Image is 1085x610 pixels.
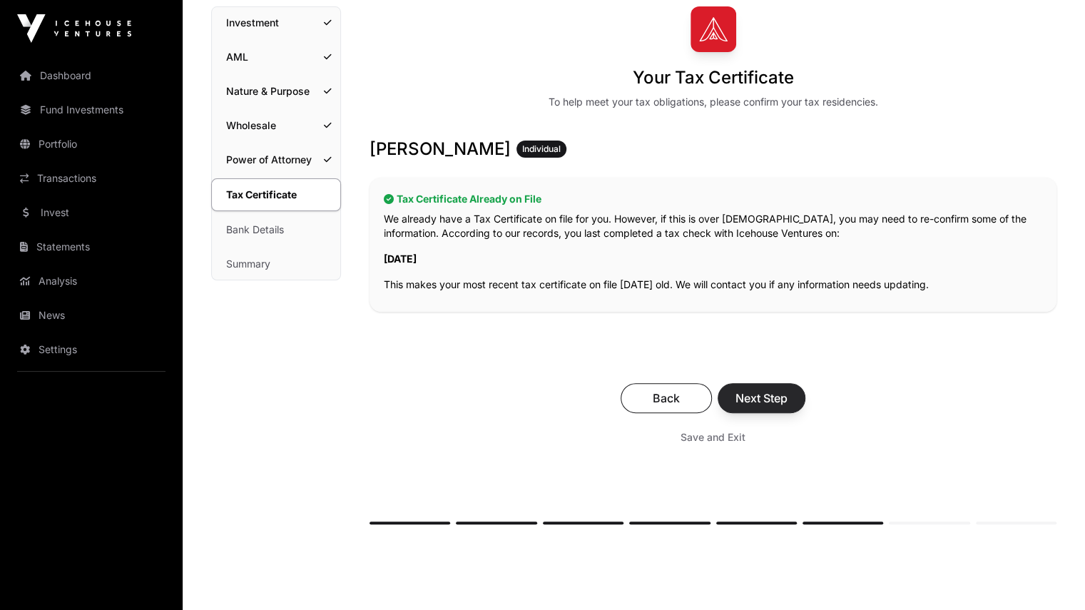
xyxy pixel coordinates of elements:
[212,76,340,107] a: Nature & Purpose
[212,248,340,280] a: Summary
[384,278,1042,292] p: This makes your most recent tax certificate on file [DATE] old. We will contact you if any inform...
[718,383,805,413] button: Next Step
[11,334,171,365] a: Settings
[11,300,171,331] a: News
[1014,542,1085,610] iframe: Chat Widget
[384,192,1042,206] h2: Tax Certificate Already on File
[211,178,341,211] a: Tax Certificate
[633,66,794,89] h1: Your Tax Certificate
[691,6,736,52] img: Dawn Aerospace
[11,128,171,160] a: Portfolio
[621,383,712,413] button: Back
[384,212,1042,240] p: We already have a Tax Certificate on file for you. However, if this is over [DEMOGRAPHIC_DATA], y...
[212,41,340,73] a: AML
[11,265,171,297] a: Analysis
[11,163,171,194] a: Transactions
[11,231,171,263] a: Statements
[11,60,171,91] a: Dashboard
[11,94,171,126] a: Fund Investments
[638,390,694,407] span: Back
[17,14,131,43] img: Icehouse Ventures Logo
[663,425,763,450] button: Save and Exit
[212,144,340,176] a: Power of Attorney
[681,430,745,444] span: Save and Exit
[370,138,1056,161] h3: [PERSON_NAME]
[11,197,171,228] a: Invest
[384,252,1042,266] p: [DATE]
[549,95,878,109] div: To help meet your tax obligations, please confirm your tax residencies.
[212,214,340,245] a: Bank Details
[522,143,561,155] span: Individual
[735,390,788,407] span: Next Step
[212,7,340,39] a: Investment
[212,110,340,141] a: Wholesale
